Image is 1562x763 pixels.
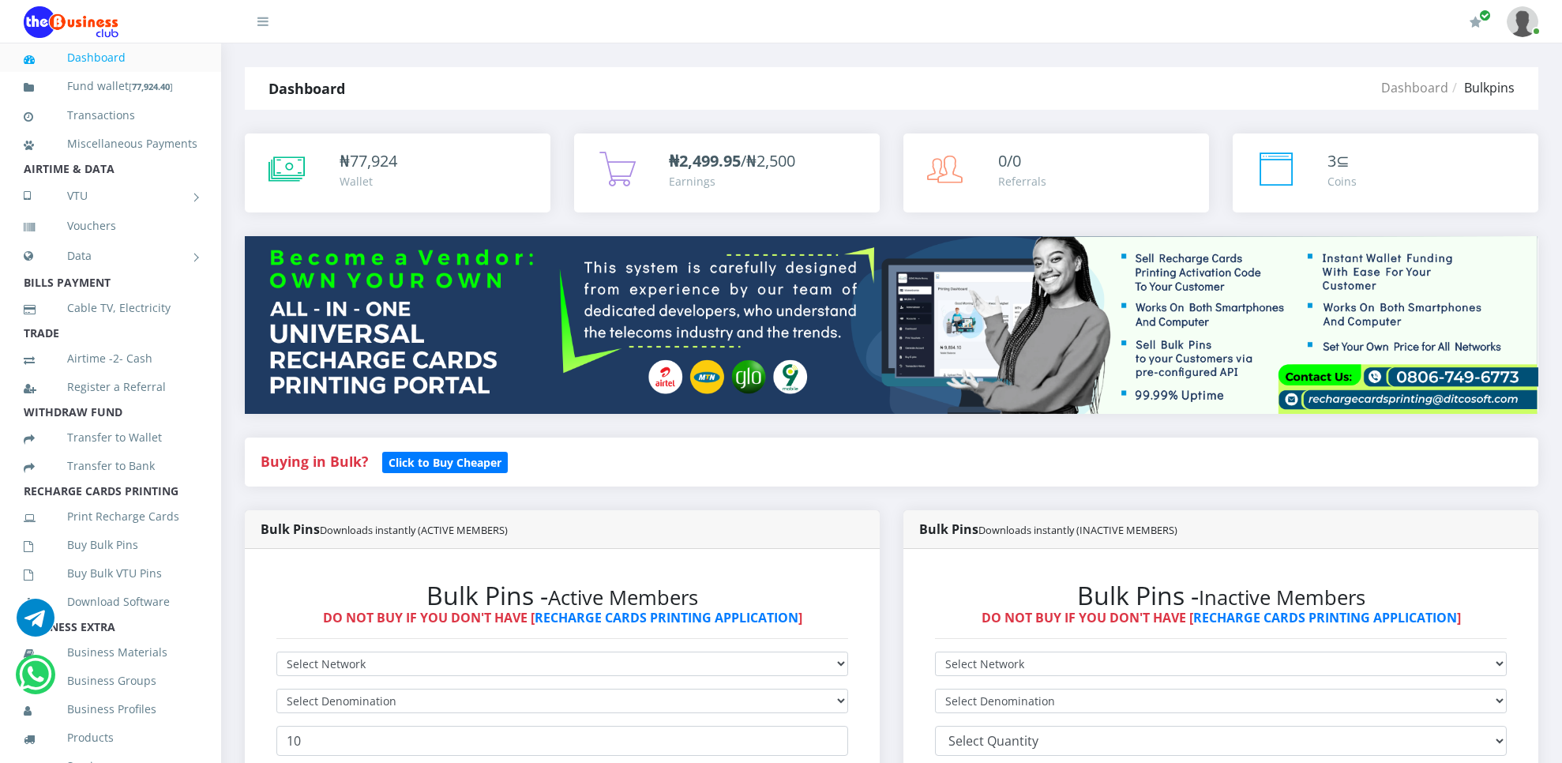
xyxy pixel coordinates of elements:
span: /₦2,500 [669,150,795,171]
a: Business Materials [24,634,197,671]
a: Business Groups [24,663,197,699]
input: Enter Quantity [276,726,848,756]
div: Wallet [340,173,397,190]
h2: Bulk Pins - [935,581,1507,611]
a: ₦77,924 Wallet [245,133,550,212]
a: Dashboard [1381,79,1448,96]
span: 3 [1327,150,1336,171]
a: VTU [24,176,197,216]
small: Active Members [548,584,698,611]
a: RECHARGE CARDS PRINTING APPLICATION [535,609,798,626]
a: Transfer to Wallet [24,419,197,456]
a: Transactions [24,97,197,133]
div: ⊆ [1327,149,1357,173]
strong: Buying in Bulk? [261,452,368,471]
a: Airtime -2- Cash [24,340,197,377]
a: Chat for support [19,667,51,693]
a: Products [24,720,197,756]
h2: Bulk Pins - [276,581,848,611]
a: Data [24,236,197,276]
img: multitenant_rcp.png [245,236,1538,414]
small: Downloads instantly (INACTIVE MEMBERS) [978,523,1177,537]
a: Print Recharge Cards [24,498,197,535]
a: Register a Referral [24,369,197,405]
div: ₦ [340,149,397,173]
a: Buy Bulk VTU Pins [24,555,197,592]
a: ₦2,499.95/₦2,500 Earnings [574,133,880,212]
a: Dashboard [24,39,197,76]
div: Referrals [998,173,1046,190]
span: Renew/Upgrade Subscription [1479,9,1491,21]
a: RECHARGE CARDS PRINTING APPLICATION [1193,609,1457,626]
a: Download Software [24,584,197,620]
a: Chat for support [17,611,54,637]
small: Downloads instantly (ACTIVE MEMBERS) [320,523,508,537]
b: Click to Buy Cheaper [389,455,501,470]
b: 77,924.40 [132,81,170,92]
strong: DO NOT BUY IF YOU DON'T HAVE [ ] [323,609,802,626]
a: Vouchers [24,208,197,244]
a: Cable TV, Electricity [24,290,197,326]
div: Earnings [669,173,795,190]
a: Buy Bulk Pins [24,527,197,563]
img: Logo [24,6,118,38]
span: 0/0 [998,150,1021,171]
i: Renew/Upgrade Subscription [1470,16,1481,28]
strong: Bulk Pins [261,521,508,538]
li: Bulkpins [1448,78,1515,97]
a: Transfer to Bank [24,448,197,484]
b: ₦2,499.95 [669,150,741,171]
strong: DO NOT BUY IF YOU DON'T HAVE [ ] [982,609,1461,626]
a: Miscellaneous Payments [24,126,197,162]
strong: Bulk Pins [919,521,1177,538]
img: User [1507,6,1538,37]
div: Coins [1327,173,1357,190]
strong: Dashboard [268,79,345,98]
a: 0/0 Referrals [903,133,1209,212]
a: Click to Buy Cheaper [382,452,508,471]
span: 77,924 [350,150,397,171]
a: Business Profiles [24,691,197,727]
a: Fund wallet[77,924.40] [24,68,197,105]
small: [ ] [129,81,173,92]
small: Inactive Members [1199,584,1365,611]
